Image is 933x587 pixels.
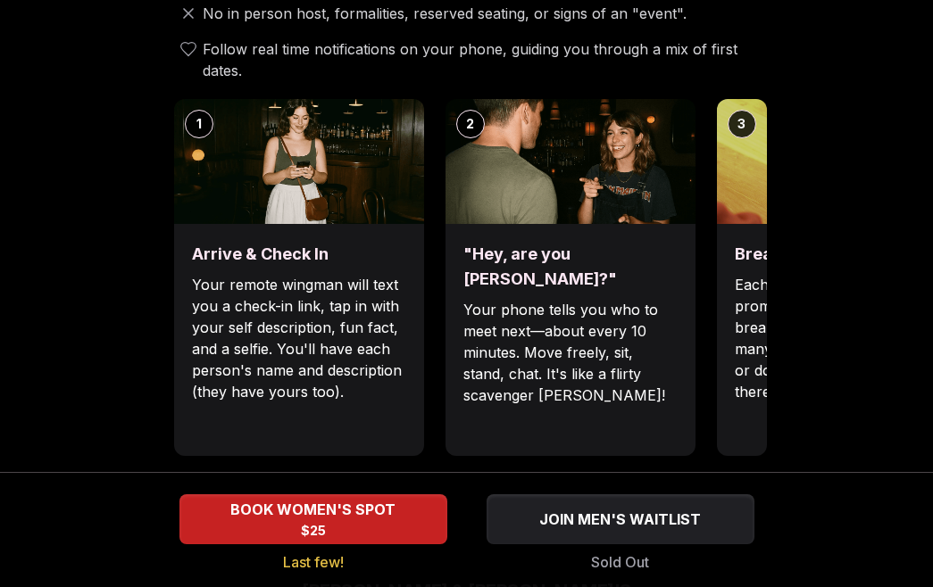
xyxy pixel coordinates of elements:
[301,522,326,540] span: $25
[192,242,406,267] h3: Arrive & Check In
[463,242,678,292] h3: "Hey, are you [PERSON_NAME]?"
[536,508,704,530] span: JOIN MEN'S WAITLIST
[463,299,678,406] p: Your phone tells you who to meet next—about every 10 minutes. Move freely, sit, stand, chat. It's...
[591,551,649,573] span: Sold Out
[174,99,424,224] img: Arrive & Check In
[456,110,485,138] div: 2
[179,494,447,544] button: BOOK WOMEN'S SPOT - Last few!
[283,551,344,573] span: Last few!
[446,99,696,224] img: "Hey, are you Max?"
[227,499,399,520] span: BOOK WOMEN'S SPOT
[487,494,754,544] button: JOIN MEN'S WAITLIST - Sold Out
[203,38,760,81] span: Follow real time notifications on your phone, guiding you through a mix of first dates.
[192,274,406,402] p: Your remote wingman will text you a check-in link, tap in with your self description, fun fact, a...
[185,110,213,138] div: 1
[728,110,756,138] div: 3
[203,3,687,24] span: No in person host, formalities, reserved seating, or signs of an "event".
